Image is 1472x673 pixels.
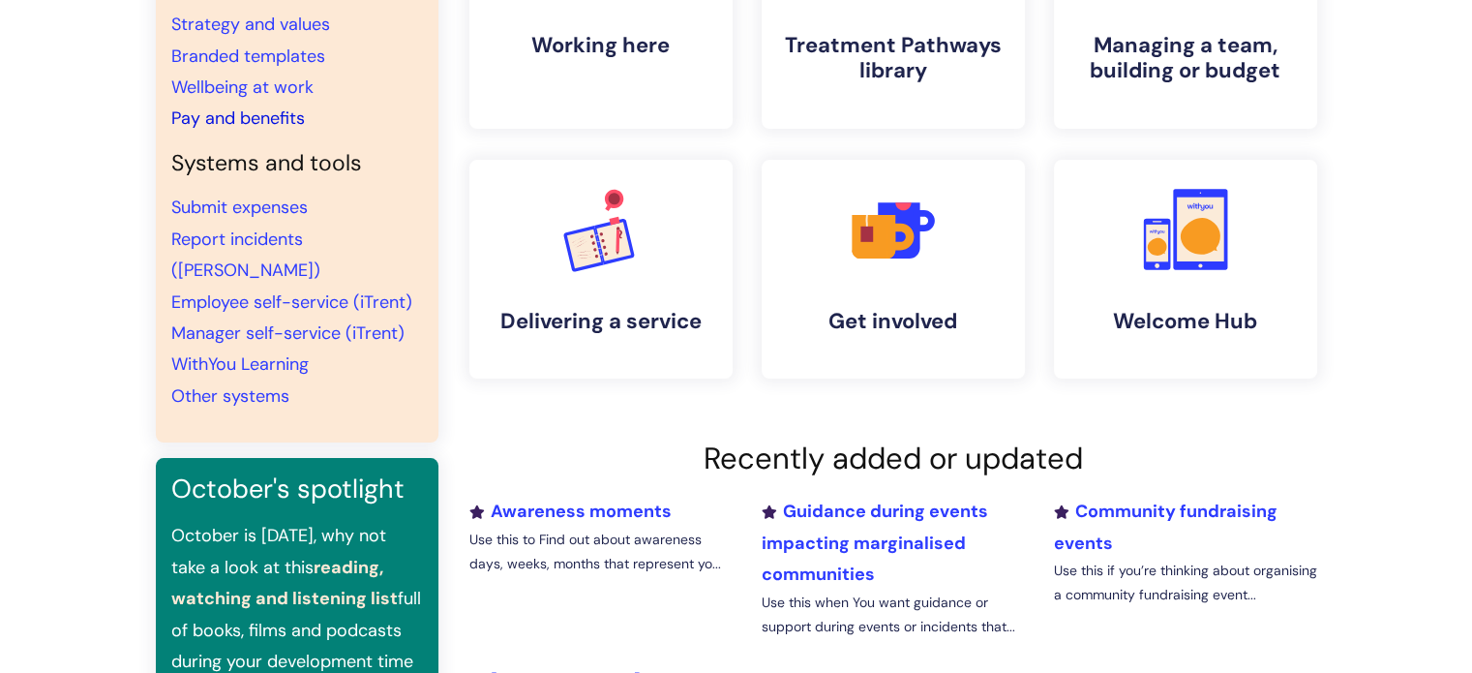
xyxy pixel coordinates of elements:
[777,33,1009,84] h4: Treatment Pathways library
[171,384,289,408] a: Other systems
[171,228,320,282] a: Report incidents ([PERSON_NAME])
[469,441,1317,476] h2: Recently added or updated
[762,160,1025,379] a: Get involved
[171,196,308,219] a: Submit expenses
[1069,309,1302,334] h4: Welcome Hub
[469,160,733,379] a: Delivering a service
[469,528,733,576] p: Use this to Find out about awareness days, weeks, months that represent yo...
[171,352,309,376] a: WithYou Learning
[485,33,717,58] h4: Working here
[469,500,672,523] a: Awareness moments
[777,309,1009,334] h4: Get involved
[171,474,423,505] h3: October's spotlight
[1053,500,1277,554] a: Community fundraising events
[171,150,423,177] h4: Systems and tools
[171,13,330,36] a: Strategy and values
[171,45,325,68] a: Branded templates
[171,76,314,99] a: Wellbeing at work
[761,500,987,586] a: Guidance during events impacting marginalised communities
[171,321,405,345] a: Manager self-service (iTrent)
[1053,559,1316,607] p: Use this if you’re thinking about organising a community fundraising event...
[1069,33,1302,84] h4: Managing a team, building or budget
[171,291,412,314] a: Employee self-service (iTrent)
[761,591,1024,639] p: Use this when You want guidance or support during events or incidents that...
[171,107,305,130] a: Pay and benefits
[1054,160,1317,379] a: Welcome Hub
[485,309,717,334] h4: Delivering a service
